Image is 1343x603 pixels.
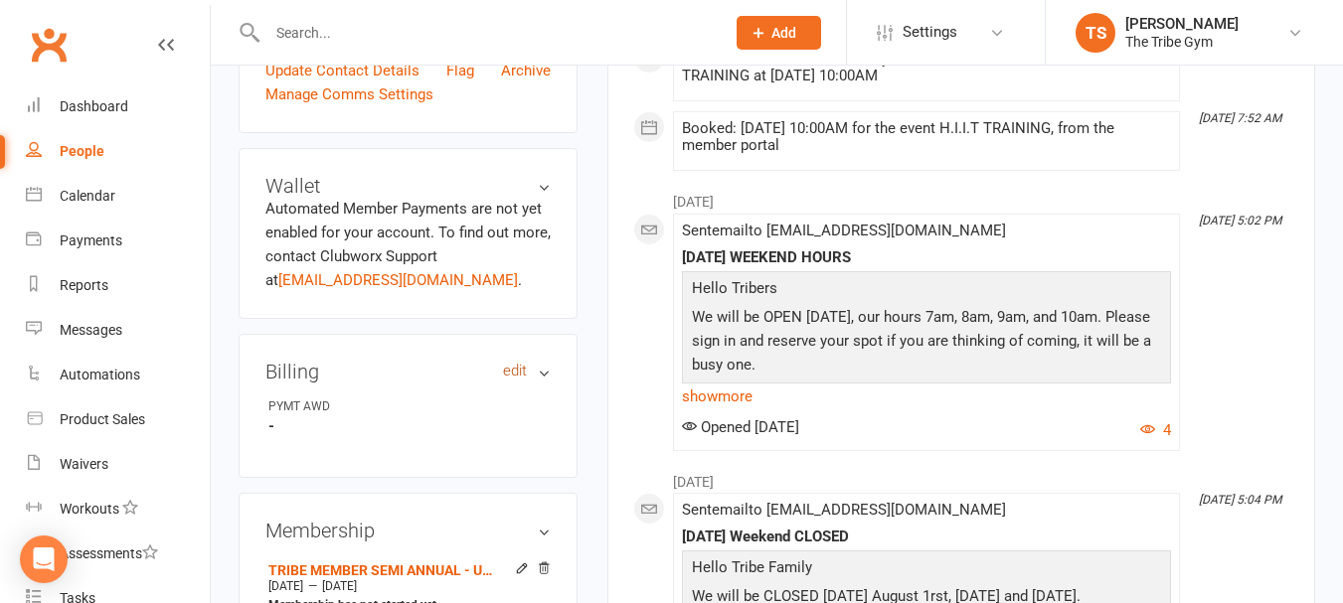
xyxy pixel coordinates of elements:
h3: Billing [265,361,551,382]
div: [PERSON_NAME] [1125,15,1239,33]
span: Sent email to [EMAIL_ADDRESS][DOMAIN_NAME] [682,501,1006,519]
div: [DATE] Weekend CLOSED [682,528,1171,545]
i: [DATE] 5:04 PM [1199,493,1281,507]
div: Workouts [60,501,119,517]
no-payment-system: Automated Member Payments are not yet enabled for your account. To find out more, contact Clubwor... [265,200,551,289]
a: Update Contact Details [265,59,420,82]
strong: - [268,417,551,435]
div: PYMT AWD [268,397,432,416]
a: Calendar [26,174,210,219]
div: Dashboard [60,98,128,114]
div: Reports [60,277,108,293]
a: Flag [446,59,474,82]
a: Product Sales [26,397,210,442]
a: Assessments [26,531,210,576]
div: Payments [60,232,122,248]
a: Manage Comms Settings [265,82,433,106]
div: Waivers [60,456,108,472]
span: Opened [DATE] [682,418,799,436]
a: [EMAIL_ADDRESS][DOMAIN_NAME] [278,271,518,289]
span: [DATE] [268,579,303,593]
span: Settings [903,10,957,55]
i: [DATE] 5:02 PM [1199,214,1281,227]
div: Open Intercom Messenger [20,535,68,583]
a: Reports [26,263,210,308]
div: — [263,578,551,594]
div: The Tribe Gym [1125,33,1239,51]
a: Automations [26,353,210,397]
button: 4 [1140,418,1171,442]
div: Automations [60,367,140,382]
h3: Membership [265,520,551,541]
a: Workouts [26,487,210,531]
a: Dashboard [26,84,210,129]
div: Calendar [60,188,115,204]
div: Messages [60,322,122,338]
div: [DATE] WEEKEND HOURS [682,249,1171,266]
div: TS [1076,13,1115,53]
div: Product Sales [60,411,145,427]
input: Search... [261,19,711,47]
a: Archive [501,59,551,82]
h3: Wallet [265,175,551,197]
i: [DATE] 7:52 AM [1199,111,1281,125]
span: [DATE] [322,579,357,593]
p: We will be OPEN [DATE], our hours 7am, 8am, 9am, and 10am. Please sign in and reserve your spot i... [687,305,1166,381]
a: show more [682,382,1171,410]
a: People [26,129,210,174]
p: Hello Tribers [687,276,1166,305]
li: [DATE] [633,461,1289,493]
a: Messages [26,308,210,353]
div: Marked 'Attended' in roll call by [PERSON_NAME] for the event H.I.I.T TRAINING at [DATE] 10:00AM [682,51,1171,84]
span: Add [771,25,796,41]
span: Sent email to [EMAIL_ADDRESS][DOMAIN_NAME] [682,222,1006,239]
li: [DATE] [633,181,1289,213]
div: Assessments [60,545,158,561]
a: Clubworx [24,20,74,70]
a: Waivers [26,442,210,487]
p: CLOSED [DATE]. [687,381,1166,410]
div: Booked: [DATE] 10:00AM for the event H.I.I.T TRAINING, from the member portal [682,120,1171,154]
button: Add [737,16,821,50]
div: People [60,143,104,159]
a: Payments [26,219,210,263]
p: Hello Tribe Family [687,555,1166,584]
a: TRIBE MEMBER SEMI ANNUAL - UNLIMITED [268,562,495,578]
a: edit [503,363,527,379]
